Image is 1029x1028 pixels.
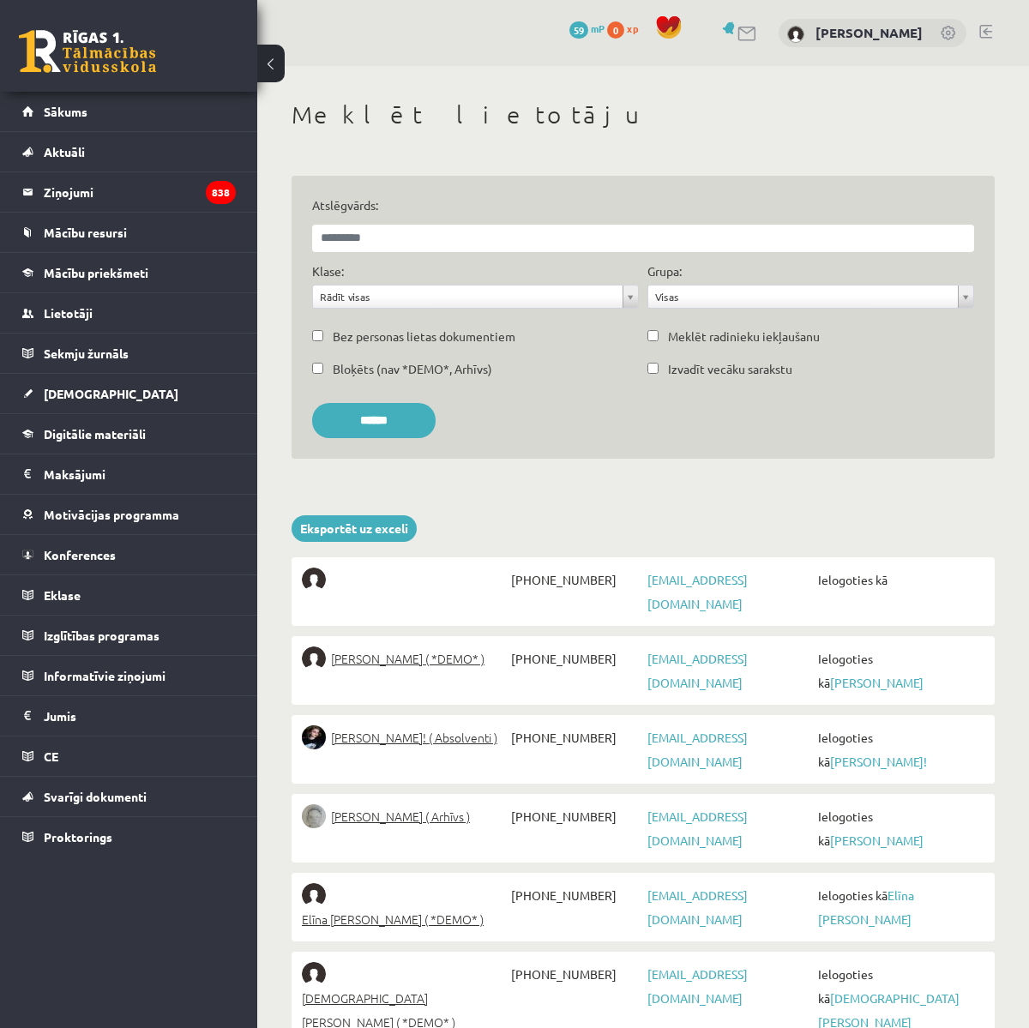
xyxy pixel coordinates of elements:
legend: Maksājumi [44,454,236,494]
a: Motivācijas programma [22,495,236,534]
span: CE [44,748,58,764]
label: Izvadīt vecāku sarakstu [668,360,792,378]
i: 838 [206,181,236,204]
a: [PERSON_NAME] [830,833,924,848]
a: Informatīvie ziņojumi [22,656,236,695]
span: [PHONE_NUMBER] [507,883,643,907]
a: Visas [648,286,973,308]
a: CE [22,736,236,776]
span: [PHONE_NUMBER] [507,646,643,670]
h1: Meklēt lietotāju [292,100,995,129]
label: Grupa: [647,262,682,280]
span: Elīna [PERSON_NAME] ( *DEMO* ) [302,907,484,931]
span: Ielogoties kā [814,804,984,852]
span: Ielogoties kā [814,646,984,694]
label: Bloķēts (nav *DEMO*, Arhīvs) [333,360,492,378]
a: 59 mP [569,21,605,35]
span: [PERSON_NAME]! ( Absolventi ) [331,725,497,749]
span: Mācību priekšmeti [44,265,148,280]
a: Maksājumi [22,454,236,494]
label: Klase: [312,262,344,280]
img: Krista Kristiāna Dumbre [302,962,326,986]
a: Sākums [22,92,236,131]
span: Digitālie materiāli [44,426,146,442]
a: Mācību priekšmeti [22,253,236,292]
span: Konferences [44,547,116,562]
span: Eklase [44,587,81,603]
a: Svarīgi dokumenti [22,777,236,816]
a: [EMAIL_ADDRESS][DOMAIN_NAME] [647,966,748,1006]
a: [PERSON_NAME]! [830,754,927,769]
span: mP [591,21,605,35]
a: Izglītības programas [22,616,236,655]
a: Rādīt visas [313,286,638,308]
a: Sekmju žurnāls [22,334,236,373]
span: 59 [569,21,588,39]
span: [PERSON_NAME] ( *DEMO* ) [331,646,484,670]
a: Jumis [22,696,236,736]
span: Izglītības programas [44,628,159,643]
span: Rādīt visas [320,286,616,308]
span: [PHONE_NUMBER] [507,568,643,592]
a: [EMAIL_ADDRESS][DOMAIN_NAME] [647,651,748,690]
img: Lelde Braune [302,804,326,828]
label: Atslēgvārds: [312,196,974,214]
a: [EMAIL_ADDRESS][DOMAIN_NAME] [647,572,748,611]
span: Aktuāli [44,144,85,159]
span: 0 [607,21,624,39]
a: Digitālie materiāli [22,414,236,454]
span: Mācību resursi [44,225,127,240]
legend: Ziņojumi [44,172,236,212]
span: Informatīvie ziņojumi [44,668,165,683]
span: [PHONE_NUMBER] [507,804,643,828]
a: 0 xp [607,21,647,35]
a: Rīgas 1. Tālmācības vidusskola [19,30,156,73]
a: Proktorings [22,817,236,857]
a: Eklase [22,575,236,615]
a: Elīna [PERSON_NAME] [818,887,914,927]
img: Elīna Jolanta Bunce [302,883,326,907]
span: Sekmju žurnāls [44,346,129,361]
span: Sākums [44,104,87,119]
span: Ielogoties kā [814,883,984,931]
a: Mācību resursi [22,213,236,252]
a: Eksportēt uz exceli [292,515,417,542]
span: [PERSON_NAME] ( Arhīvs ) [331,804,470,828]
a: [EMAIL_ADDRESS][DOMAIN_NAME] [647,887,748,927]
img: Olga Zemniece [787,26,804,43]
a: [PERSON_NAME]! ( Absolventi ) [302,725,507,749]
span: [DEMOGRAPHIC_DATA] [44,386,178,401]
a: Lietotāji [22,293,236,333]
a: [DEMOGRAPHIC_DATA] [22,374,236,413]
span: Jumis [44,708,76,724]
span: Ielogoties kā [814,725,984,773]
a: [PERSON_NAME] ( Arhīvs ) [302,804,507,828]
a: Konferences [22,535,236,574]
span: Proktorings [44,829,112,845]
a: [EMAIL_ADDRESS][DOMAIN_NAME] [647,809,748,848]
span: [PHONE_NUMBER] [507,725,643,749]
a: [PERSON_NAME] [815,24,923,41]
span: Lietotāji [44,305,93,321]
img: Sofija Anrio-Karlauska! [302,725,326,749]
a: Ziņojumi838 [22,172,236,212]
span: Motivācijas programma [44,507,179,522]
label: Bez personas lietas dokumentiem [333,328,515,346]
a: [PERSON_NAME] [830,675,924,690]
img: Elīna Elizabete Ancveriņa [302,646,326,670]
span: Ielogoties kā [814,568,984,592]
a: [PERSON_NAME] ( *DEMO* ) [302,646,507,670]
a: Elīna [PERSON_NAME] ( *DEMO* ) [302,883,507,931]
span: [PHONE_NUMBER] [507,962,643,986]
a: Aktuāli [22,132,236,171]
a: [EMAIL_ADDRESS][DOMAIN_NAME] [647,730,748,769]
label: Meklēt radinieku iekļaušanu [668,328,820,346]
span: Visas [655,286,951,308]
span: Svarīgi dokumenti [44,789,147,804]
span: xp [627,21,638,35]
